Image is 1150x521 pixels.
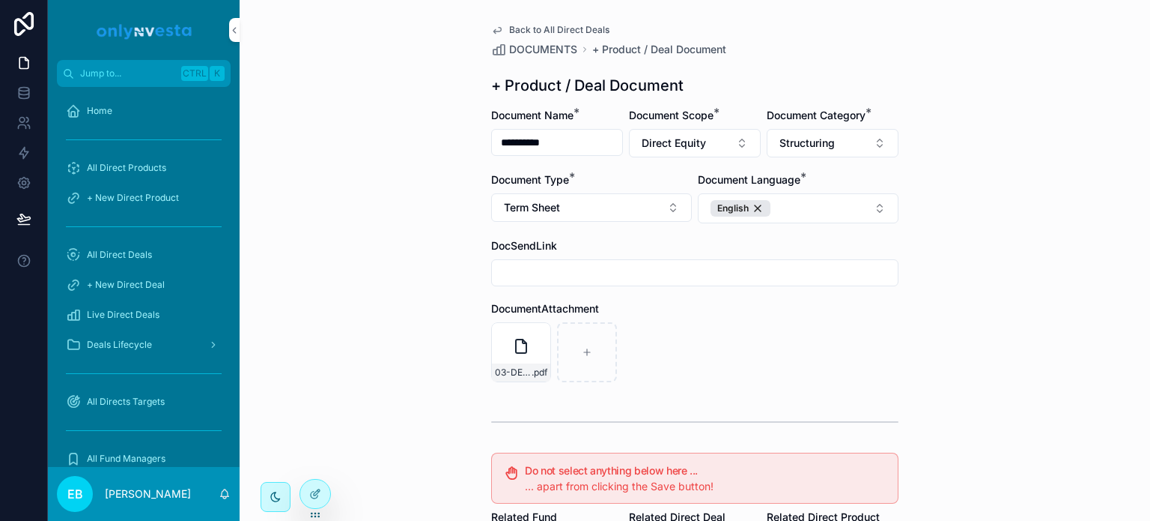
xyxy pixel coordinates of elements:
span: Term Sheet [504,200,560,215]
span: English [717,202,749,214]
a: + New Direct Deal [57,271,231,298]
span: Live Direct Deals [87,309,159,321]
a: All Direct Products [57,154,231,181]
button: Select Button [629,129,761,157]
a: All Direct Deals [57,241,231,268]
span: Home [87,105,112,117]
span: ... apart from clicking the Save button! [525,480,714,493]
div: scrollable content [48,87,240,467]
a: Live Direct Deals [57,301,231,328]
button: Unselect 1 [711,200,770,217]
button: Select Button [767,129,898,157]
span: + New Direct Deal [87,279,165,291]
div: ... apart from clicking the Save button! [525,479,886,494]
a: + New Direct Product [57,184,231,211]
span: .pdf [532,367,547,379]
span: Document Type [491,173,569,186]
button: Select Button [698,193,898,223]
span: Deals Lifecycle [87,339,152,351]
span: All Fund Managers [87,453,165,465]
span: All Direct Products [87,162,166,174]
span: Ctrl [181,66,208,81]
span: + New Direct Product [87,192,179,204]
span: Document Category [767,109,865,121]
span: Back to All Direct Deals [509,24,609,36]
a: Home [57,97,231,124]
span: All Directs Targets [87,396,165,408]
span: DocumentAttachment [491,302,599,315]
span: EB [67,485,83,503]
a: DOCUMENTS [491,42,577,57]
span: Direct Equity [642,136,706,151]
span: DocSendLink [491,239,557,252]
span: 03-DELSEC-PASQAL-TS-CH1495827979-10102025 1 [495,367,532,379]
a: Deals Lifecycle [57,331,231,358]
span: Structuring [779,136,835,151]
button: Select Button [491,193,692,222]
span: Document Language [698,173,800,186]
h5: Do not select anything below here ... [525,466,886,476]
a: + Product / Deal Document [592,42,726,57]
a: Back to All Direct Deals [491,24,609,36]
span: All Direct Deals [87,249,152,261]
h1: + Product / Deal Document [491,75,684,96]
span: Jump to... [80,67,175,79]
span: DOCUMENTS [509,42,577,57]
span: Document Scope [629,109,714,121]
span: Document Name [491,109,574,121]
span: K [211,67,223,79]
a: All Directs Targets [57,388,231,415]
a: All Fund Managers [57,445,231,472]
p: [PERSON_NAME] [105,487,191,502]
img: App logo [94,18,193,42]
button: Jump to...CtrlK [57,60,231,87]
